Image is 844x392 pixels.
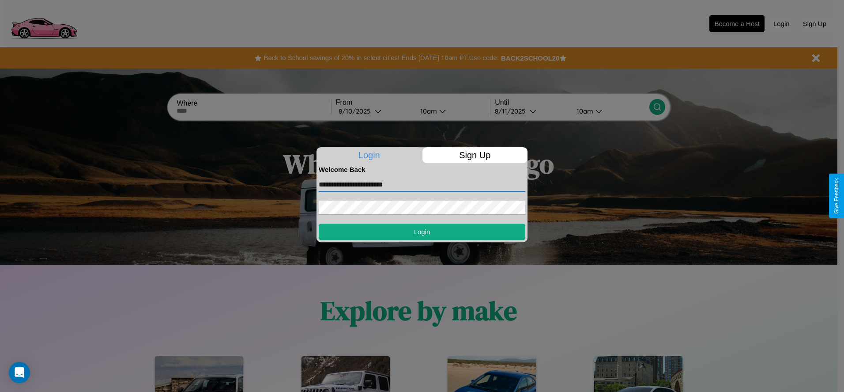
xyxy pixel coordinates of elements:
[319,166,525,173] h4: Welcome Back
[422,147,528,163] p: Sign Up
[319,224,525,240] button: Login
[9,362,30,383] div: Open Intercom Messenger
[316,147,422,163] p: Login
[833,178,840,214] div: Give Feedback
